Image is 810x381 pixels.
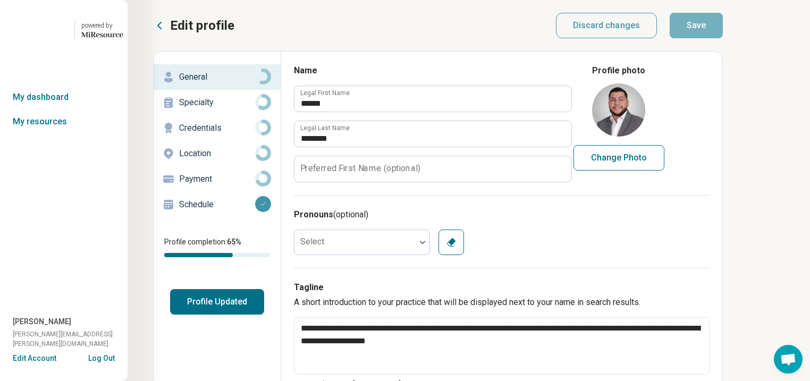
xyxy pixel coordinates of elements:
[179,71,255,83] p: General
[227,238,241,246] span: 65 %
[294,296,710,309] p: A short introduction to your practice that will be displayed next to your name in search results.
[88,353,115,361] button: Log Out
[154,192,281,217] a: Schedule
[154,141,281,166] a: Location
[13,353,56,364] button: Edit Account
[4,17,68,43] img: Geode Health
[294,281,710,294] h3: Tagline
[13,316,71,327] span: [PERSON_NAME]
[154,115,281,141] a: Credentials
[153,17,234,34] button: Edit profile
[592,83,645,137] img: avatar image
[4,17,123,43] a: Geode Healthpowered by
[592,64,645,77] legend: Profile photo
[179,96,255,109] p: Specialty
[179,147,255,160] p: Location
[670,13,723,38] button: Save
[300,236,324,247] label: Select
[573,145,664,171] button: Change Photo
[170,17,234,34] p: Edit profile
[164,253,270,257] div: Profile completion
[154,166,281,192] a: Payment
[300,164,420,173] label: Preferred First Name (optional)
[81,21,123,30] div: powered by
[179,122,255,134] p: Credentials
[294,208,710,221] h3: Pronouns
[154,230,281,264] div: Profile completion:
[556,13,657,38] button: Discard changes
[333,209,368,219] span: (optional)
[300,90,350,96] label: Legal First Name
[13,329,128,349] span: [PERSON_NAME][EMAIL_ADDRESS][PERSON_NAME][DOMAIN_NAME]
[154,90,281,115] a: Specialty
[170,289,264,315] button: Profile Updated
[179,198,255,211] p: Schedule
[774,345,803,374] a: Open chat
[179,173,255,185] p: Payment
[154,64,281,90] a: General
[300,125,350,131] label: Legal Last Name
[294,64,571,77] h3: Name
